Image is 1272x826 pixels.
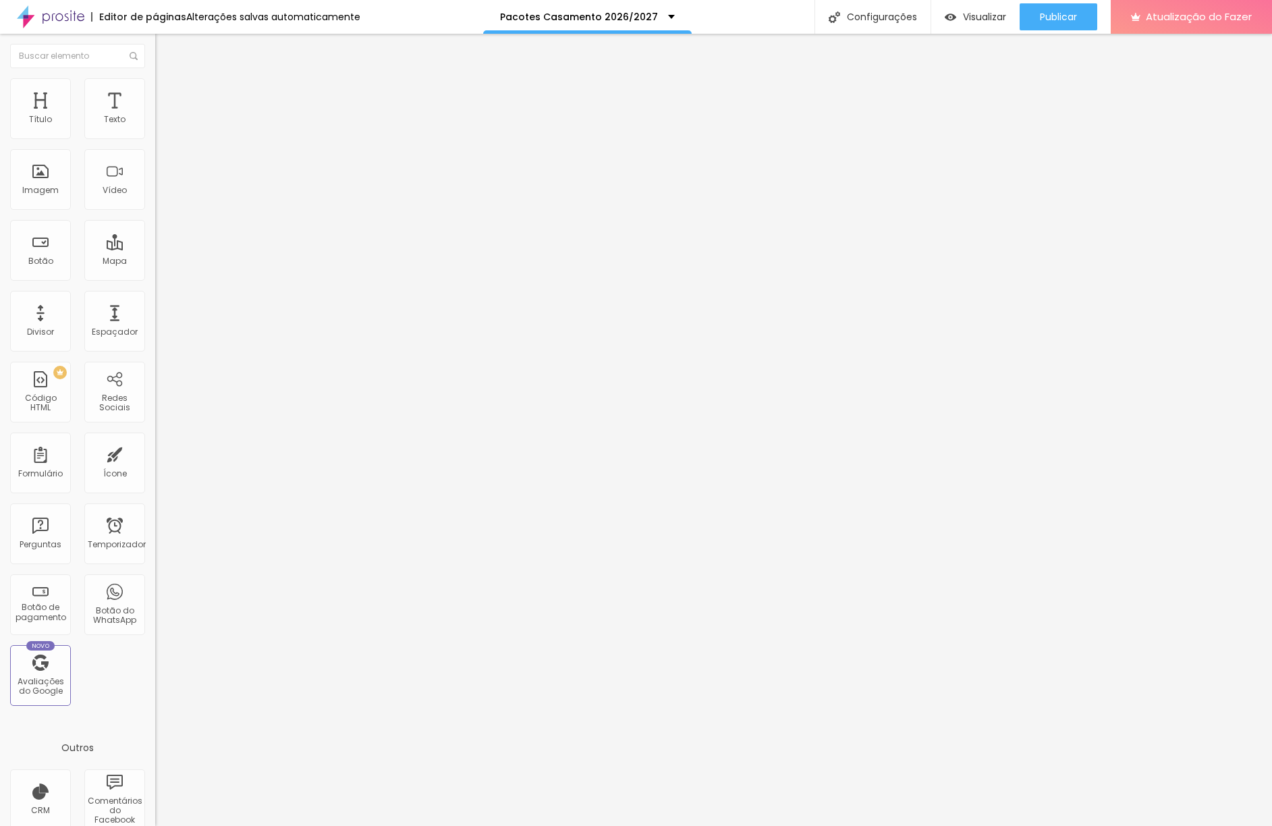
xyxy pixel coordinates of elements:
[88,795,142,826] font: Comentários do Facebook
[103,255,127,267] font: Mapa
[61,741,94,754] font: Outros
[103,184,127,196] font: Vídeo
[99,10,186,24] font: Editor de páginas
[1020,3,1097,30] button: Publicar
[130,52,138,60] img: Ícone
[104,113,126,125] font: Texto
[155,34,1272,826] iframe: Editor
[28,255,53,267] font: Botão
[22,184,59,196] font: Imagem
[847,10,917,24] font: Configurações
[25,392,57,413] font: Código HTML
[27,326,54,337] font: Divisor
[186,10,360,24] font: Alterações salvas automaticamente
[1040,10,1077,24] font: Publicar
[16,601,66,622] font: Botão de pagamento
[20,539,61,550] font: Perguntas
[32,642,50,650] font: Novo
[10,44,145,68] input: Buscar elemento
[829,11,840,23] img: Ícone
[18,676,64,696] font: Avaliações do Google
[963,10,1006,24] font: Visualizar
[931,3,1020,30] button: Visualizar
[103,468,127,479] font: Ícone
[93,605,136,626] font: Botão do WhatsApp
[1146,9,1252,24] font: Atualização do Fazer
[945,11,956,23] img: view-1.svg
[99,392,130,413] font: Redes Sociais
[500,10,658,24] font: Pacotes Casamento 2026/2027
[29,113,52,125] font: Título
[31,804,50,816] font: CRM
[18,468,63,479] font: Formulário
[92,326,138,337] font: Espaçador
[88,539,146,550] font: Temporizador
